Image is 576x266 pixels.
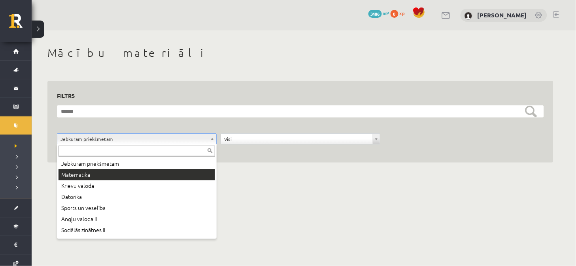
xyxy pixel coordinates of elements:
div: Matemātika [59,169,215,180]
div: Sports un veselība [59,202,215,214]
div: Jebkuram priekšmetam [59,158,215,169]
div: Sociālās zinātnes II [59,225,215,236]
div: Krievu valoda [59,180,215,191]
div: Datorika [59,191,215,202]
div: Angļu valoda II [59,214,215,225]
div: Uzņēmējdarbības pamati (Specializētais kurss) [59,236,215,247]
